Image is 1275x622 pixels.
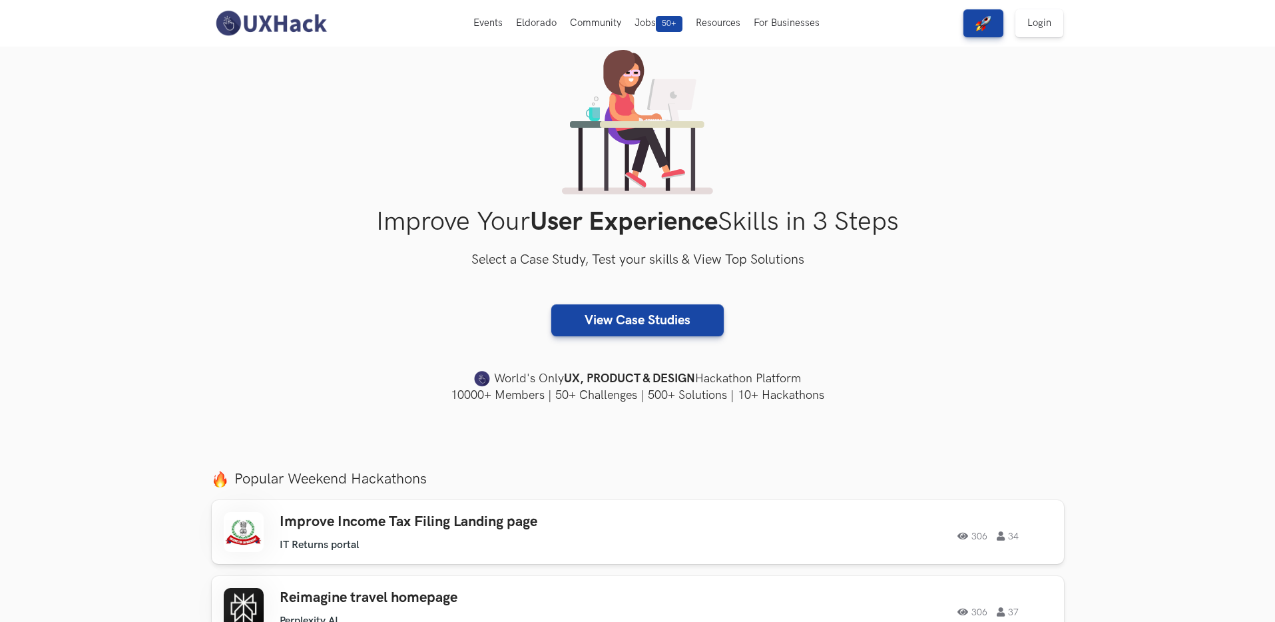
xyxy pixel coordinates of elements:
img: fire.png [212,471,228,487]
label: Popular Weekend Hackathons [212,470,1064,488]
span: 34 [997,531,1019,541]
img: uxhack-favicon-image.png [474,370,490,388]
h4: World's Only Hackathon Platform [212,370,1064,388]
span: 37 [997,607,1019,617]
li: IT Returns portal [280,539,359,551]
strong: UX, PRODUCT & DESIGN [564,370,695,388]
img: rocket [975,15,991,31]
h4: 10000+ Members | 50+ Challenges | 500+ Solutions | 10+ Hackathons [212,387,1064,404]
span: 306 [957,531,987,541]
h3: Improve Income Tax Filing Landing page [280,513,658,531]
span: 306 [957,607,987,617]
span: 50+ [656,16,682,32]
a: View Case Studies [551,304,724,336]
h3: Select a Case Study, Test your skills & View Top Solutions [212,250,1064,271]
h3: Reimagine travel homepage [280,589,658,607]
a: Login [1015,9,1063,37]
a: Improve Income Tax Filing Landing page IT Returns portal 306 34 [212,500,1064,564]
strong: User Experience [530,206,718,238]
img: lady working on laptop [562,50,713,194]
h1: Improve Your Skills in 3 Steps [212,206,1064,238]
img: UXHack-logo.png [212,9,330,37]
